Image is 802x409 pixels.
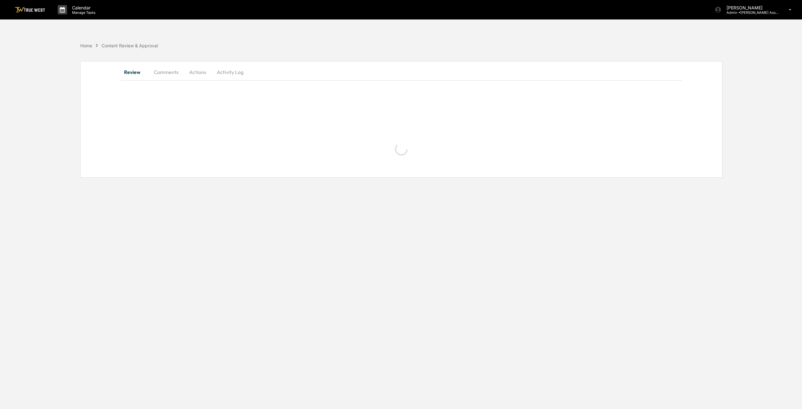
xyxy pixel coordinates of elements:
p: Calendar [67,5,99,10]
p: Manage Tasks [67,10,99,15]
button: Review [121,65,149,80]
p: [PERSON_NAME] [721,5,780,10]
div: secondary tabs example [121,65,682,80]
button: Comments [149,65,184,80]
button: Actions [184,65,212,80]
p: Admin • [PERSON_NAME] Asset Management [721,10,780,15]
div: Home [80,43,92,48]
img: logo [15,7,45,13]
div: Content Review & Approval [102,43,158,48]
button: Activity Log [212,65,248,80]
